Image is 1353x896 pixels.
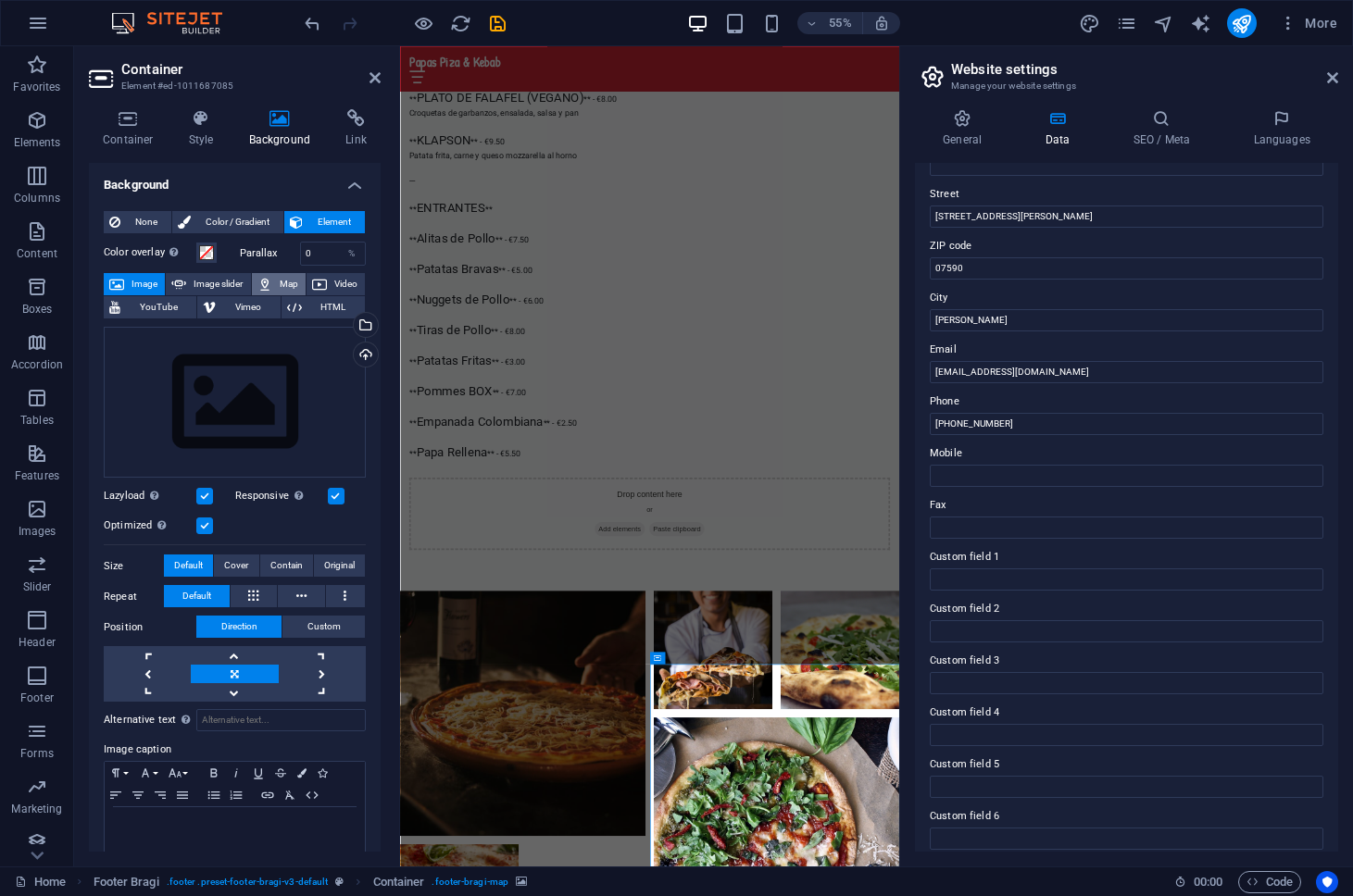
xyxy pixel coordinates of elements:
[450,13,471,34] i: Reload page
[105,784,127,806] button: Align Left
[930,287,1323,309] label: City
[1194,871,1222,893] span: 00 00
[930,494,1323,516] label: Fax
[1190,12,1212,34] button: text_generator
[412,12,434,34] button: Click here to leave preview mode and continue editing
[951,78,1301,94] h3: Manage your website settings
[873,15,890,31] i: On resize automatically adjust zoom level to fit chosen device.
[302,13,323,34] i: Undo: Change background element (Ctrl+Z)
[373,871,425,893] span: Click to select. Double-click to edit
[197,296,280,318] button: Vimeo
[89,109,175,148] h4: Container
[104,739,366,761] label: Image caption
[171,784,194,806] button: Align Justify
[516,877,527,887] i: This element contains a background
[104,211,171,233] button: None
[240,248,300,258] label: Parallax
[11,802,62,816] p: Marketing
[104,296,196,318] button: YouTube
[196,709,366,731] input: Alternative text...
[104,586,164,608] label: Repeat
[104,709,196,731] label: Alternative text
[432,871,508,893] span: . footer-bragi-map
[797,12,863,34] button: 55%
[20,746,54,761] p: Forms
[486,12,508,34] button: save
[307,296,359,318] span: HTML
[104,242,196,264] label: Color overlay
[332,273,359,295] span: Video
[930,546,1323,568] label: Custom field 1
[126,296,191,318] span: YouTube
[149,784,171,806] button: Align Right
[221,616,257,638] span: Direction
[104,515,196,537] label: Optimized
[105,762,134,784] button: Paragraph Format
[192,273,244,295] span: Image slider
[247,762,269,784] button: Underline (⌘U)
[104,485,196,507] label: Lazyload
[930,805,1323,828] label: Custom field 6
[19,524,56,539] p: Images
[312,762,332,784] button: Icons
[164,762,194,784] button: Font Size
[301,784,323,806] button: HTML
[1227,8,1257,38] button: publish
[1174,871,1223,893] h6: Session time
[127,784,149,806] button: Align Center
[825,12,855,34] h6: 55%
[17,246,57,261] p: Content
[196,616,282,638] button: Direction
[15,468,59,483] p: Features
[225,784,247,806] button: Ordered List
[1153,12,1175,34] button: navigator
[104,273,165,295] button: Image
[1105,109,1225,148] h4: SEO / Meta
[104,555,164,578] label: Size
[339,243,365,265] div: %
[19,635,56,650] p: Header
[930,235,1323,257] label: ZIP code
[930,339,1323,361] label: Email
[224,554,248,577] span: Cover
[106,12,245,34] img: Editor Logo
[166,273,250,295] button: Image slider
[134,762,164,784] button: Font Family
[1017,109,1105,148] h4: Data
[175,109,235,148] h4: Style
[1316,871,1338,893] button: Usercentrics
[1231,13,1252,34] i: Publish
[22,302,53,317] p: Boxes
[257,784,279,806] button: Insert Link
[252,273,306,295] button: Map
[260,554,313,577] button: Contain
[94,871,159,893] span: Click to select. Double-click to edit
[15,871,66,893] a: Click to cancel selection. Double-click to open Pages
[126,211,166,233] span: None
[278,273,300,295] span: Map
[13,80,60,94] p: Favorites
[1238,871,1301,893] button: Code
[930,650,1323,672] label: Custom field 3
[235,109,332,148] h4: Background
[104,327,366,479] div: Select files from the file manager, stock photos, or upload file(s)
[167,871,329,893] span: . footer .preset-footer-bragi-v3-default
[1279,14,1337,32] span: More
[182,585,211,607] span: Default
[1272,8,1345,38] button: More
[1247,871,1293,893] span: Code
[121,78,344,94] h3: Element #ed-1011687085
[324,554,355,577] span: Original
[14,135,61,150] p: Elements
[174,554,203,577] span: Default
[1079,12,1101,34] button: design
[930,391,1323,413] label: Phone
[203,762,225,784] button: Bold (⌘B)
[221,296,274,318] span: Vimeo
[235,485,328,507] label: Responsive
[284,211,365,233] button: Element
[307,616,341,638] span: Custom
[930,753,1323,776] label: Custom field 5
[1153,13,1174,34] i: Navigator
[308,211,359,233] span: Element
